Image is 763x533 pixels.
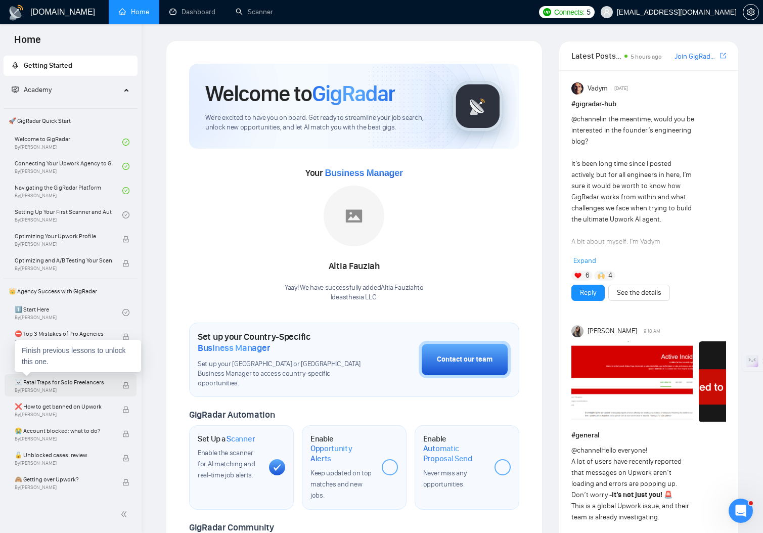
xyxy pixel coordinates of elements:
[15,204,122,226] a: Setting Up Your First Scanner and Auto-BidderBy[PERSON_NAME]
[419,341,511,378] button: Contact our team
[571,114,695,470] div: in the meantime, would you be interested in the founder’s engineering blog? It’s been long time s...
[198,360,368,388] span: Set up your [GEOGRAPHIC_DATA] or [GEOGRAPHIC_DATA] Business Manager to access country-specific op...
[423,443,486,463] span: Automatic Proposal Send
[15,340,141,372] div: Finish previous lessons to unlock this one.
[729,499,753,523] iframe: Intercom live chat
[15,436,112,442] span: By [PERSON_NAME]
[310,434,374,464] h1: Enable
[6,32,49,54] span: Home
[423,434,486,464] h1: Enable
[571,430,726,441] h1: # general
[608,285,670,301] button: See the details
[743,8,758,16] span: setting
[122,260,129,267] span: lock
[189,522,274,533] span: GigRadar Community
[743,4,759,20] button: setting
[743,8,759,16] a: setting
[122,309,129,316] span: check-circle
[122,187,129,194] span: check-circle
[15,131,122,153] a: Welcome to GigRadarBy[PERSON_NAME]
[189,409,275,420] span: GigRadar Automation
[227,434,255,444] span: Scanner
[571,50,621,62] span: Latest Posts from the GigRadar Community
[15,460,112,466] span: By [PERSON_NAME]
[325,168,402,178] span: Business Manager
[15,412,112,418] span: By [PERSON_NAME]
[571,325,584,337] img: Mariia Heshka
[675,51,718,62] a: Join GigRadar Slack Community
[12,85,52,94] span: Academy
[169,8,215,16] a: dashboardDashboard
[122,479,129,486] span: lock
[437,354,492,365] div: Contact our team
[122,139,129,146] span: check-circle
[15,329,112,339] span: ⛔ Top 3 Mistakes of Pro Agencies
[305,167,403,179] span: Your
[571,99,726,110] h1: # gigradar-hub
[598,272,605,279] img: 🙌
[122,382,129,389] span: lock
[574,272,581,279] img: ❤️
[122,211,129,218] span: check-circle
[608,271,612,281] span: 4
[586,271,590,281] span: 6
[312,80,395,107] span: GigRadar
[236,8,273,16] a: searchScanner
[15,387,112,393] span: By [PERSON_NAME]
[543,8,551,16] img: upwork-logo.png
[15,241,112,247] span: By [PERSON_NAME]
[285,258,424,275] div: Altia Fauziah
[453,81,503,131] img: gigradar-logo.png
[285,293,424,302] p: Ideasthesia LLC .
[198,342,270,353] span: Business Manager
[15,265,112,272] span: By [PERSON_NAME]
[571,285,605,301] button: Reply
[15,231,112,241] span: Optimizing Your Upwork Profile
[198,434,255,444] h1: Set Up a
[720,51,726,61] a: export
[5,281,137,301] span: 👑 Agency Success with GigRadar
[205,113,436,132] span: We're excited to have you on board. Get ready to streamline your job search, unlock new opportuni...
[5,111,137,131] span: 🚀 GigRadar Quick Start
[554,7,585,18] span: Connects:
[720,52,726,60] span: export
[15,426,112,436] span: 😭 Account blocked: what to do?
[571,82,584,95] img: Vadym
[644,327,660,336] span: 9:10 AM
[15,339,112,345] span: By [PERSON_NAME]
[588,326,637,337] span: [PERSON_NAME]
[205,80,395,107] h1: Welcome to
[122,406,129,413] span: lock
[15,484,112,491] span: By [PERSON_NAME]
[24,61,72,70] span: Getting Started
[423,469,467,488] span: Never miss any opportunities.
[573,256,596,265] span: Expand
[15,301,122,324] a: 1️⃣ Start HereBy[PERSON_NAME]
[664,491,672,499] span: 🚨
[198,331,368,353] h1: Set up your Country-Specific
[119,8,149,16] a: homeHome
[198,449,255,479] span: Enable the scanner for AI matching and real-time job alerts.
[571,115,601,123] span: @channel
[324,186,384,246] img: placeholder.png
[24,85,52,94] span: Academy
[15,474,112,484] span: 🙈 Getting over Upwork?
[12,62,19,69] span: rocket
[4,56,138,76] li: Getting Started
[285,283,424,302] div: Yaay! We have successfully added Altia Fauziah to
[571,446,601,455] span: @channel
[122,163,129,170] span: check-circle
[15,377,112,387] span: ☠️ Fatal Traps for Solo Freelancers
[588,83,608,94] span: Vadym
[580,287,596,298] a: Reply
[15,180,122,202] a: Navigating the GigRadar PlatformBy[PERSON_NAME]
[15,155,122,177] a: Connecting Your Upwork Agency to GigRadarBy[PERSON_NAME]
[122,236,129,243] span: lock
[310,469,372,500] span: Keep updated on top matches and new jobs.
[603,9,610,16] span: user
[571,341,693,422] img: F09HL8K86MB-image%20(1).png
[587,7,591,18] span: 5
[631,53,662,60] span: 5 hours ago
[122,455,129,462] span: lock
[12,86,19,93] span: fund-projection-screen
